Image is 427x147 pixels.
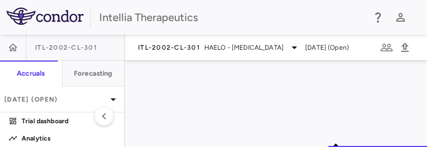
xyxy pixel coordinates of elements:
div: Intellia Therapeutics [99,9,364,25]
span: [DATE] (Open) [305,43,349,52]
p: Analytics [22,133,115,143]
span: ITL-2002-CL-301 [138,43,200,52]
p: [DATE] (Open) [4,95,107,104]
h6: Accruals [17,69,45,78]
h6: Forecasting [74,69,113,78]
span: HAELO - [MEDICAL_DATA] [204,43,284,52]
img: logo-full-BYUhSk78.svg [6,8,84,25]
p: Trial dashboard [22,116,115,126]
span: ITL-2002-CL-301 [35,43,97,52]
